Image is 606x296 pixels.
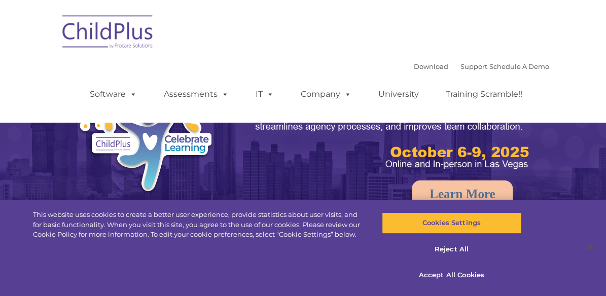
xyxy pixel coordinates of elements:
a: Software [80,84,147,104]
a: IT [245,84,284,104]
a: Assessments [154,84,239,104]
a: Company [291,84,362,104]
div: This website uses cookies to create a better user experience, provide statistics about user visit... [33,210,364,240]
a: University [368,84,429,104]
button: Accept All Cookies [382,265,521,286]
font: | [414,62,549,70]
a: Schedule A Demo [489,62,549,70]
button: Cookies Settings [382,212,521,234]
span: Last name [135,67,166,75]
img: ChildPlus by Procare Solutions [57,8,159,59]
button: Reject All [382,239,521,260]
a: Learn More [412,180,513,207]
a: Download [414,62,448,70]
a: Support [460,62,487,70]
span: Phone number [135,108,179,116]
button: Close [579,236,601,258]
a: Training Scramble!! [436,84,532,104]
